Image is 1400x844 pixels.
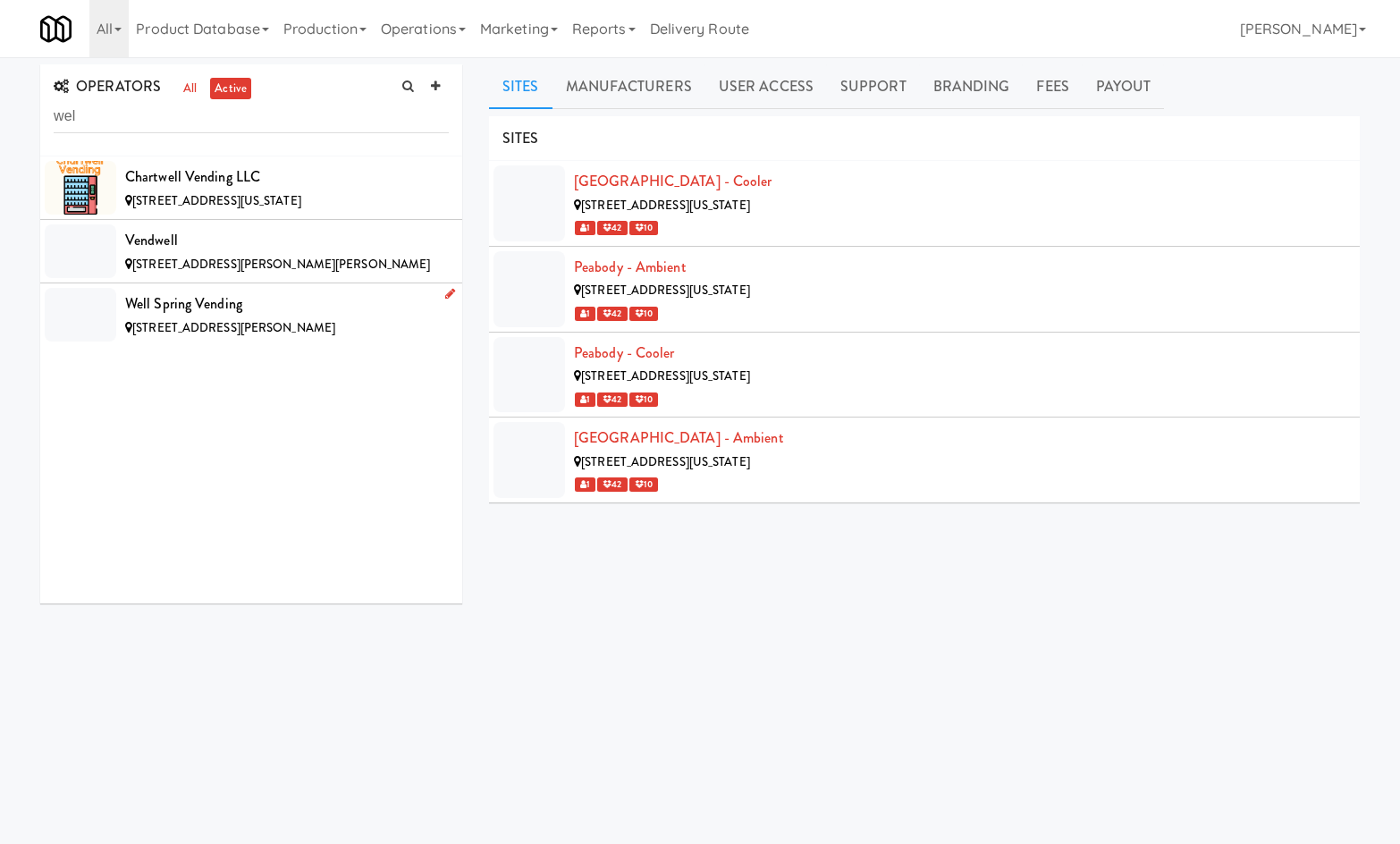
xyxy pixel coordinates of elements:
[125,164,449,190] div: Chartwell Vending LLC
[629,307,658,321] span: 10
[179,78,201,100] a: all
[40,156,462,220] li: Chartwell Vending LLC[STREET_ADDRESS][US_STATE]
[629,221,658,235] span: 10
[574,342,675,363] a: Peabody - Cooler
[1023,64,1082,109] a: Fees
[502,128,539,148] span: SITES
[597,307,627,321] span: 42
[40,13,72,45] img: Micromart
[827,64,920,109] a: Support
[574,171,772,191] a: [GEOGRAPHIC_DATA] - Cooler
[575,392,595,407] span: 1
[54,100,449,133] input: Search Operator
[40,283,462,346] li: Well Spring Vending[STREET_ADDRESS][PERSON_NAME]
[597,392,627,407] span: 42
[581,453,750,470] span: [STREET_ADDRESS][US_STATE]
[489,64,552,109] a: Sites
[575,307,595,321] span: 1
[575,477,595,492] span: 1
[629,392,658,407] span: 10
[132,319,335,336] span: [STREET_ADDRESS][PERSON_NAME]
[581,197,750,214] span: [STREET_ADDRESS][US_STATE]
[125,291,449,317] div: Well Spring Vending
[581,367,750,384] span: [STREET_ADDRESS][US_STATE]
[597,221,627,235] span: 42
[40,220,462,283] li: Vendwell[STREET_ADDRESS][PERSON_NAME][PERSON_NAME]
[132,192,301,209] span: [STREET_ADDRESS][US_STATE]
[54,76,161,97] span: OPERATORS
[920,64,1024,109] a: Branding
[581,282,750,299] span: [STREET_ADDRESS][US_STATE]
[132,256,430,273] span: [STREET_ADDRESS][PERSON_NAME][PERSON_NAME]
[629,477,658,492] span: 10
[210,78,251,100] a: active
[597,477,627,492] span: 42
[574,257,687,277] a: Peabody - Ambient
[125,227,449,254] div: Vendwell
[552,64,705,109] a: Manufacturers
[575,221,595,235] span: 1
[1083,64,1165,109] a: Payout
[574,427,784,448] a: [GEOGRAPHIC_DATA] - Ambient
[705,64,827,109] a: User Access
